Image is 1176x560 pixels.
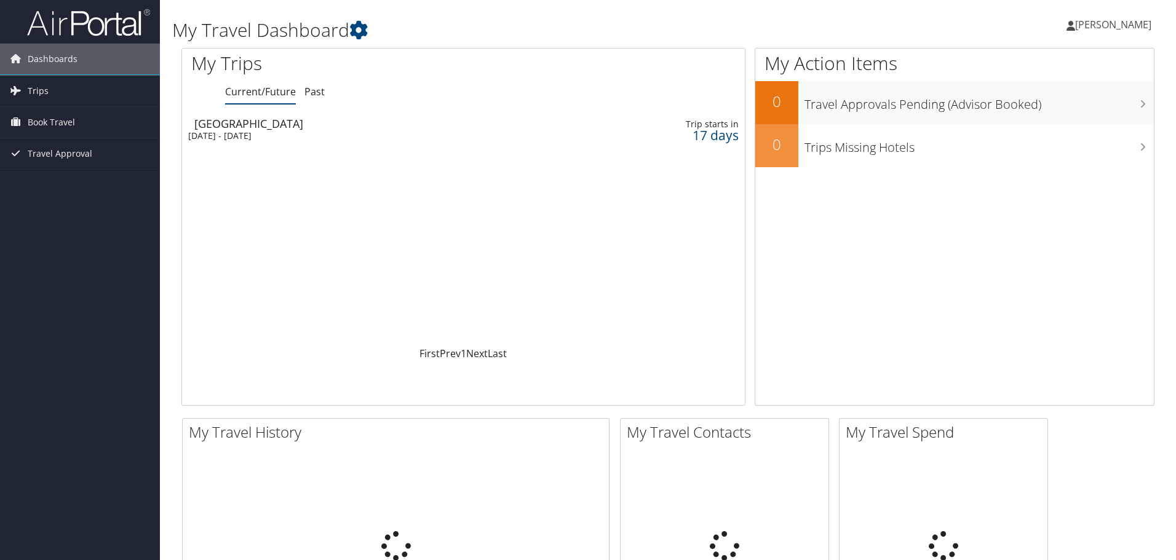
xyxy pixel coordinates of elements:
a: 1 [461,347,466,360]
a: 0Travel Approvals Pending (Advisor Booked) [755,81,1154,124]
span: Trips [28,76,49,106]
a: Last [488,347,507,360]
div: Trip starts in [618,119,739,130]
h3: Trips Missing Hotels [805,133,1154,156]
div: 17 days [618,130,739,141]
a: 0Trips Missing Hotels [755,124,1154,167]
span: Dashboards [28,44,77,74]
span: Travel Approval [28,138,92,169]
span: [PERSON_NAME] [1075,18,1151,31]
h2: 0 [755,134,798,155]
h2: My Travel History [189,422,609,443]
span: Book Travel [28,107,75,138]
h2: My Travel Contacts [627,422,828,443]
a: Prev [440,347,461,360]
h2: My Travel Spend [846,422,1047,443]
div: [GEOGRAPHIC_DATA] [194,118,552,129]
h1: My Travel Dashboard [172,17,833,43]
img: airportal-logo.png [27,8,150,37]
h2: 0 [755,91,798,112]
h1: My Trips [191,50,501,76]
a: First [419,347,440,360]
a: Next [466,347,488,360]
h1: My Action Items [755,50,1154,76]
a: [PERSON_NAME] [1067,6,1164,43]
a: Past [304,85,325,98]
h3: Travel Approvals Pending (Advisor Booked) [805,90,1154,113]
a: Current/Future [225,85,296,98]
div: [DATE] - [DATE] [188,130,546,141]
